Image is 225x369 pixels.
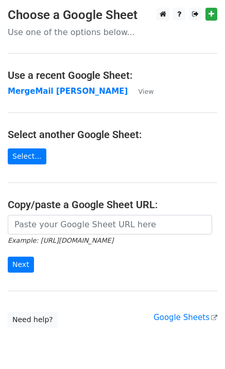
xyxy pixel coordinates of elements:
[8,87,128,96] a: MergeMail [PERSON_NAME]
[8,27,217,38] p: Use one of the options below...
[128,87,153,96] a: View
[8,128,217,141] h4: Select another Google Sheet:
[8,8,217,23] h3: Choose a Google Sheet
[8,257,34,273] input: Next
[8,198,217,211] h4: Copy/paste a Google Sheet URL:
[8,312,58,328] a: Need help?
[153,313,217,322] a: Google Sheets
[8,215,212,234] input: Paste your Google Sheet URL here
[8,148,46,164] a: Select...
[8,237,113,244] small: Example: [URL][DOMAIN_NAME]
[138,88,153,95] small: View
[8,69,217,81] h4: Use a recent Google Sheet:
